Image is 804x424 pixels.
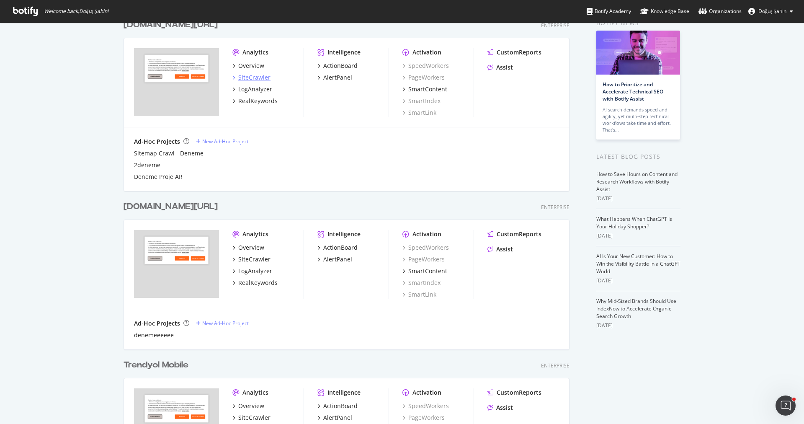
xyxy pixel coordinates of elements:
[134,149,204,158] a: Sitemap Crawl - Deneme
[238,255,271,264] div: SiteCrawler
[596,232,680,240] div: [DATE]
[232,279,278,287] a: RealKeywords
[408,85,447,93] div: SmartContent
[238,73,271,82] div: SiteCrawler
[541,22,569,29] div: Enterprise
[496,245,513,253] div: Assist
[202,138,249,145] div: New Ad-Hoc Project
[497,230,541,238] div: CustomReports
[402,97,441,105] a: SmartIndex
[44,8,108,15] span: Welcome back, Doğuş Şahin !
[238,97,278,105] div: RealKeywords
[402,243,449,252] a: SpeedWorkers
[497,48,541,57] div: CustomReports
[402,402,449,410] div: SpeedWorkers
[238,279,278,287] div: RealKeywords
[487,245,513,253] a: Assist
[402,85,447,93] a: SmartContent
[487,230,541,238] a: CustomReports
[323,243,358,252] div: ActionBoard
[402,73,445,82] a: PageWorkers
[603,106,674,133] div: AI search demands speed and agility, yet multi-step technical workflows take time and effort. Tha...
[596,215,672,230] a: What Happens When ChatGPT Is Your Holiday Shopper?
[232,97,278,105] a: RealKeywords
[232,85,272,93] a: LogAnalyzer
[698,7,742,16] div: Organizations
[402,267,447,275] a: SmartContent
[596,297,676,320] a: Why Mid-Sized Brands Should Use IndexNow to Accelerate Organic Search Growth
[134,331,174,339] a: denemeeeeee
[124,201,221,213] a: [DOMAIN_NAME][URL]
[124,19,218,31] div: [DOMAIN_NAME][URL]
[742,5,800,18] button: Doğuş Şahin
[596,171,678,193] a: How to Save Hours on Content and Research Workflows with Botify Assist
[541,204,569,211] div: Enterprise
[402,279,441,287] a: SmartIndex
[596,253,680,275] a: AI Is Your New Customer: How to Win the Visibility Battle in a ChatGPT World
[758,8,786,15] span: Doğuş Şahin
[402,255,445,264] a: PageWorkers
[487,48,541,57] a: CustomReports
[134,137,180,146] div: Ad-Hoc Projects
[408,267,447,275] div: SmartContent
[196,138,249,145] a: New Ad-Hoc Project
[402,109,436,117] a: SmartLink
[402,62,449,70] a: SpeedWorkers
[640,7,689,16] div: Knowledge Base
[317,73,352,82] a: AlertPanel
[242,388,268,397] div: Analytics
[134,161,160,169] a: 2deneme
[134,319,180,328] div: Ad-Hoc Projects
[596,31,680,75] img: How to Prioritize and Accelerate Technical SEO with Botify Assist
[238,402,264,410] div: Overview
[596,322,680,329] div: [DATE]
[238,414,271,422] div: SiteCrawler
[327,230,361,238] div: Intelligence
[487,403,513,412] a: Assist
[541,362,569,369] div: Enterprise
[232,414,271,422] a: SiteCrawler
[196,320,249,327] a: New Ad-Hoc Project
[238,62,264,70] div: Overview
[323,62,358,70] div: ActionBoard
[323,73,352,82] div: AlertPanel
[412,48,441,57] div: Activation
[242,230,268,238] div: Analytics
[124,201,218,213] div: [DOMAIN_NAME][URL]
[134,48,219,116] img: trendyol.com/ar
[317,402,358,410] a: ActionBoard
[487,63,513,72] a: Assist
[487,388,541,397] a: CustomReports
[317,243,358,252] a: ActionBoard
[327,388,361,397] div: Intelligence
[134,230,219,298] img: trendyol.com/ro
[402,290,436,299] div: SmartLink
[596,277,680,284] div: [DATE]
[242,48,268,57] div: Analytics
[317,62,358,70] a: ActionBoard
[124,19,221,31] a: [DOMAIN_NAME][URL]
[412,230,441,238] div: Activation
[134,173,183,181] a: Deneme Proje AR
[587,7,631,16] div: Botify Academy
[402,414,445,422] a: PageWorkers
[232,243,264,252] a: Overview
[232,402,264,410] a: Overview
[603,81,663,102] a: How to Prioritize and Accelerate Technical SEO with Botify Assist
[317,414,352,422] a: AlertPanel
[232,73,271,82] a: SiteCrawler
[238,267,272,275] div: LogAnalyzer
[202,320,249,327] div: New Ad-Hoc Project
[232,62,264,70] a: Overview
[323,414,352,422] div: AlertPanel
